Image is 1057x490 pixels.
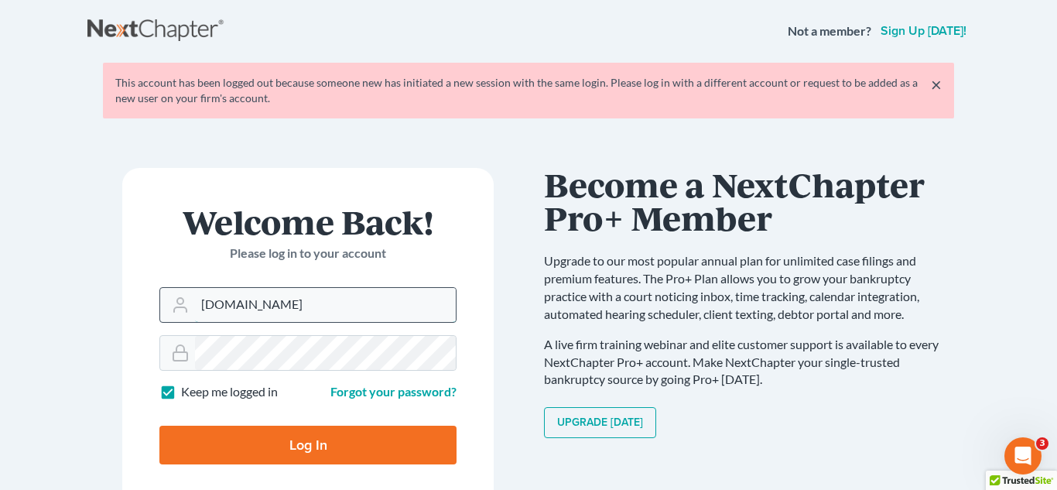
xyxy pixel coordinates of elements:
div: This account has been logged out because someone new has initiated a new session with the same lo... [115,75,942,106]
a: Upgrade [DATE] [544,407,656,438]
p: Upgrade to our most popular annual plan for unlimited case filings and premium features. The Pro+... [544,252,954,323]
span: 3 [1036,437,1048,450]
label: Keep me logged in [181,383,278,401]
input: Log In [159,426,457,464]
h1: Welcome Back! [159,205,457,238]
a: Forgot your password? [330,384,457,399]
a: Sign up [DATE]! [877,25,970,37]
p: Please log in to your account [159,245,457,262]
a: × [931,75,942,94]
iframe: Intercom live chat [1004,437,1042,475]
input: Email Address [195,288,456,322]
p: A live firm training webinar and elite customer support is available to every NextChapter Pro+ ac... [544,336,954,389]
h1: Become a NextChapter Pro+ Member [544,168,954,234]
strong: Not a member? [788,22,871,40]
